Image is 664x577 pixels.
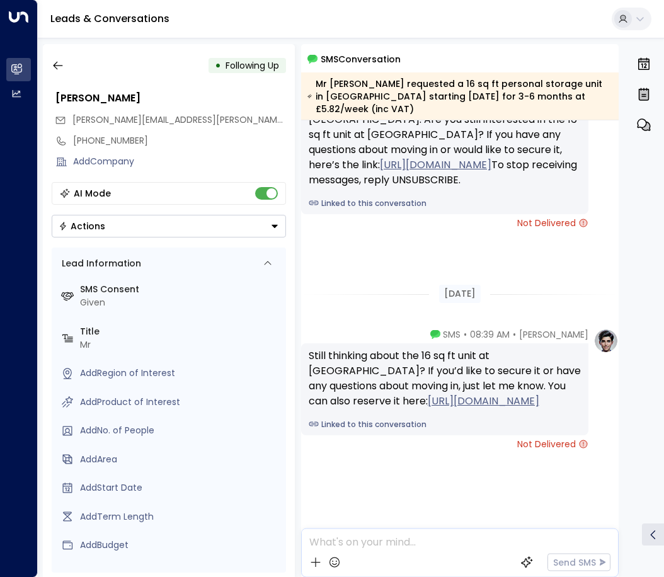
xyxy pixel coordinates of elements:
[80,396,281,409] div: AddProduct of Interest
[443,328,461,341] span: SMS
[80,367,281,380] div: AddRegion of Interest
[80,453,281,466] div: AddArea
[428,394,539,409] a: [URL][DOMAIN_NAME]
[80,338,281,351] div: Mr
[52,215,286,237] div: Button group with a nested menu
[59,220,105,232] div: Actions
[80,325,281,338] label: Title
[517,217,588,229] span: Not Delivered
[52,215,286,237] button: Actions
[80,539,281,552] div: AddBudget
[80,481,281,494] div: AddStart Date
[307,77,612,115] div: Mr [PERSON_NAME] requested a 16 sq ft personal storage unit in [GEOGRAPHIC_DATA] starting [DATE] ...
[215,54,221,77] div: •
[73,155,286,168] div: AddCompany
[72,113,357,126] span: [PERSON_NAME][EMAIL_ADDRESS][PERSON_NAME][DOMAIN_NAME]
[513,328,516,341] span: •
[309,348,581,409] div: Still thinking about the 16 sq ft unit at [GEOGRAPHIC_DATA]? If you’d like to secure it or have a...
[72,113,286,127] span: mr.jackson.tom@gmail.com
[73,134,286,147] div: [PHONE_NUMBER]
[50,11,169,26] a: Leads & Conversations
[226,59,279,72] span: Following Up
[55,91,286,106] div: [PERSON_NAME]
[309,198,581,209] a: Linked to this conversation
[57,257,141,270] div: Lead Information
[80,296,281,309] div: Given
[380,157,491,173] a: [URL][DOMAIN_NAME]
[80,510,281,523] div: AddTerm Length
[80,283,281,296] label: SMS Consent
[309,97,581,188] div: Hi [PERSON_NAME], just checking in from [GEOGRAPHIC_DATA]. Are you still interested in the 16 sq ...
[519,328,588,341] span: [PERSON_NAME]
[309,419,581,430] a: Linked to this conversation
[470,328,510,341] span: 08:39 AM
[464,328,467,341] span: •
[74,187,111,200] div: AI Mode
[517,438,588,450] span: Not Delivered
[80,424,281,437] div: AddNo. of People
[593,328,619,353] img: profile-logo.png
[439,285,481,303] div: [DATE]
[321,52,401,66] span: SMS Conversation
